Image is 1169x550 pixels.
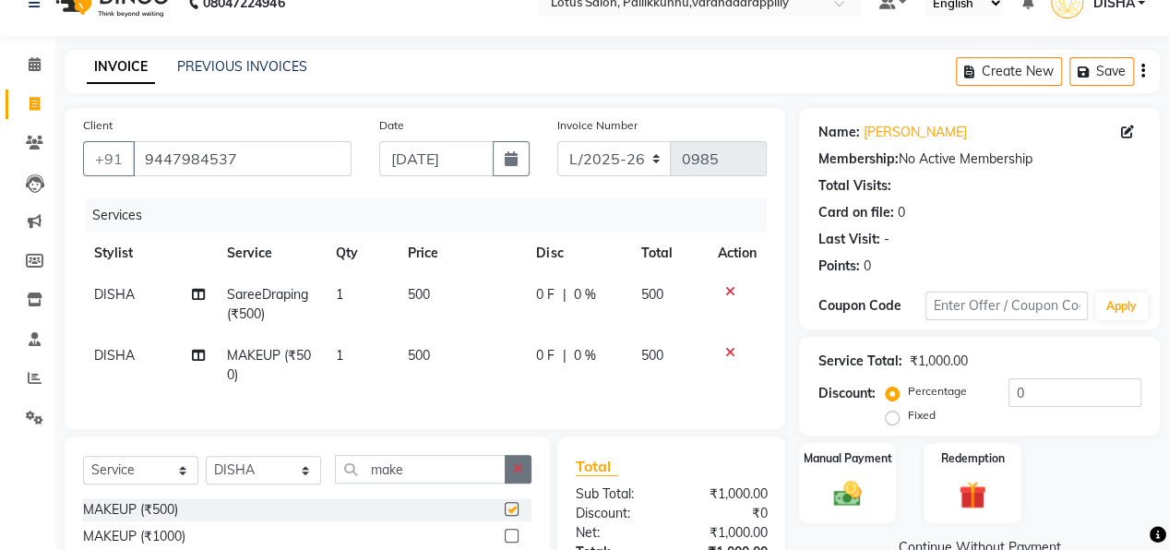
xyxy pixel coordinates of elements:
div: Discount: [562,504,672,523]
a: [PERSON_NAME] [863,123,966,142]
button: Apply [1095,293,1148,320]
th: Price [397,233,526,274]
a: PREVIOUS INVOICES [177,58,307,75]
span: DISHA [94,286,135,303]
div: Total Visits: [817,176,890,196]
div: ₹0 [672,504,781,523]
span: 0 F [536,346,555,365]
span: 0 % [573,285,595,305]
div: Services [85,198,781,233]
span: 500 [641,286,663,303]
img: _cash.svg [825,478,870,510]
label: Manual Payment [804,450,892,467]
button: Create New [956,57,1062,86]
div: Sub Total: [562,484,672,504]
a: INVOICE [87,51,155,84]
label: Invoice Number [557,117,638,134]
div: Last Visit: [817,230,879,249]
div: ₹1,000.00 [909,352,967,371]
span: 1 [336,286,343,303]
span: 500 [408,347,430,364]
button: Save [1069,57,1134,86]
th: Service [216,233,324,274]
span: 0 F [536,285,555,305]
label: Client [83,117,113,134]
span: | [562,285,566,305]
input: Search by Name/Mobile/Email/Code [133,141,352,176]
span: SareeDraping (₹500) [227,286,308,322]
div: ₹1,000.00 [672,523,781,543]
th: Total [630,233,706,274]
input: Search or Scan [335,455,506,484]
div: Coupon Code [817,296,925,316]
div: Name: [817,123,859,142]
div: 0 [897,203,904,222]
span: 500 [408,286,430,303]
div: ₹1,000.00 [672,484,781,504]
div: - [883,230,889,249]
div: Points: [817,257,859,276]
span: 0 % [573,346,595,365]
div: Card on file: [817,203,893,222]
label: Redemption [941,450,1005,467]
label: Date [379,117,404,134]
span: MAKEUP (₹500) [227,347,311,383]
span: 500 [641,347,663,364]
span: DISHA [94,347,135,364]
th: Stylist [83,233,216,274]
div: MAKEUP (₹500) [83,500,178,520]
img: _gift.svg [950,478,996,512]
div: Service Total: [817,352,901,371]
div: Discount: [817,384,875,403]
button: +91 [83,141,135,176]
div: No Active Membership [817,149,1141,169]
label: Fixed [907,407,935,424]
div: Net: [562,523,672,543]
label: Percentage [907,383,966,400]
th: Action [706,233,767,274]
th: Disc [525,233,630,274]
div: MAKEUP (₹1000) [83,527,185,546]
span: | [562,346,566,365]
span: 1 [336,347,343,364]
div: Membership: [817,149,898,169]
div: 0 [863,257,870,276]
input: Enter Offer / Coupon Code [925,292,1087,320]
th: Qty [325,233,397,274]
span: Total [576,457,618,476]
